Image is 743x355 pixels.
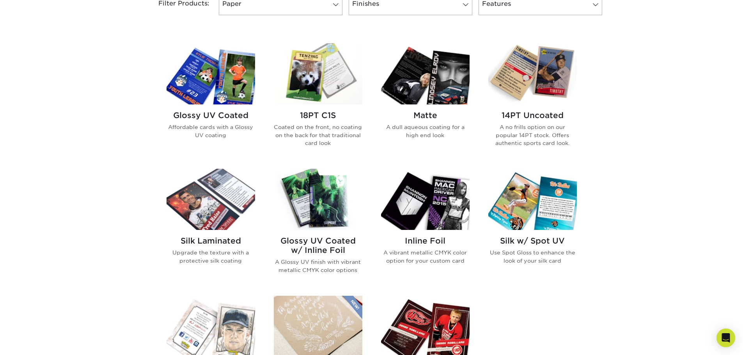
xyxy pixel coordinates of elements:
[488,169,577,230] img: Silk w/ Spot UV Trading Cards
[274,43,362,159] a: 18PT C1S Trading Cards 18PT C1S Coated on the front, no coating on the back for that traditional ...
[167,111,255,120] h2: Glossy UV Coated
[167,236,255,245] h2: Silk Laminated
[381,43,470,104] img: Matte Trading Cards
[488,249,577,265] p: Use Spot Gloss to enhance the look of your silk card
[274,169,362,286] a: Glossy UV Coated w/ Inline Foil Trading Cards Glossy UV Coated w/ Inline Foil A Glossy UV finish ...
[488,236,577,245] h2: Silk w/ Spot UV
[167,249,255,265] p: Upgrade the texture with a protective silk coating
[716,329,735,347] div: Open Intercom Messenger
[274,169,362,230] img: Glossy UV Coated w/ Inline Foil Trading Cards
[343,296,362,319] img: New Product
[274,43,362,104] img: 18PT C1S Trading Cards
[381,249,470,265] p: A vibrant metallic CMYK color option for your custom card
[381,169,470,286] a: Inline Foil Trading Cards Inline Foil A vibrant metallic CMYK color option for your custom card
[274,123,362,147] p: Coated on the front, no coating on the back for that traditional card look
[381,43,470,159] a: Matte Trading Cards Matte A dull aqueous coating for a high end look
[488,169,577,286] a: Silk w/ Spot UV Trading Cards Silk w/ Spot UV Use Spot Gloss to enhance the look of your silk card
[167,43,255,159] a: Glossy UV Coated Trading Cards Glossy UV Coated Affordable cards with a Glossy UV coating
[167,123,255,139] p: Affordable cards with a Glossy UV coating
[167,43,255,104] img: Glossy UV Coated Trading Cards
[488,43,577,104] img: 14PT Uncoated Trading Cards
[381,236,470,245] h2: Inline Foil
[488,123,577,147] p: A no frills option on our popular 14PT stock. Offers authentic sports card look.
[167,169,255,286] a: Silk Laminated Trading Cards Silk Laminated Upgrade the texture with a protective silk coating
[274,258,362,274] p: A Glossy UV finish with vibrant metallic CMYK color options
[274,111,362,120] h2: 18PT C1S
[488,111,577,120] h2: 14PT Uncoated
[381,111,470,120] h2: Matte
[488,43,577,159] a: 14PT Uncoated Trading Cards 14PT Uncoated A no frills option on our popular 14PT stock. Offers au...
[167,169,255,230] img: Silk Laminated Trading Cards
[381,169,470,230] img: Inline Foil Trading Cards
[381,123,470,139] p: A dull aqueous coating for a high end look
[274,236,362,255] h2: Glossy UV Coated w/ Inline Foil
